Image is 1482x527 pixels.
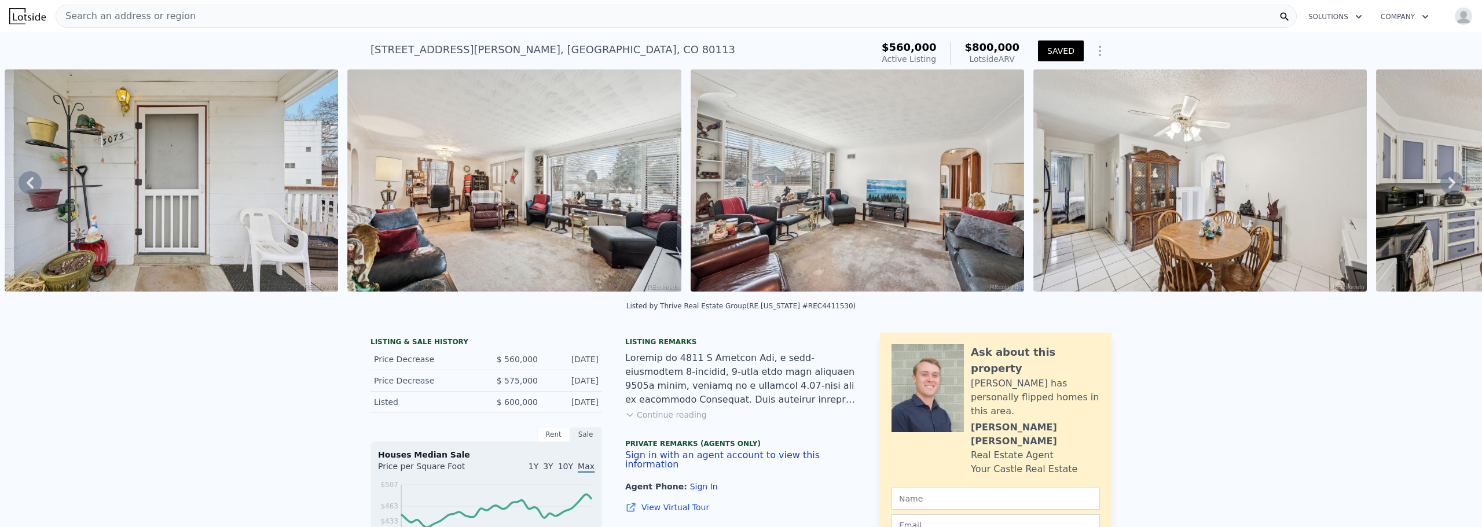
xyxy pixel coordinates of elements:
div: [STREET_ADDRESS][PERSON_NAME] , [GEOGRAPHIC_DATA] , CO 80113 [370,42,735,58]
a: View Virtual Tour [625,502,857,513]
button: Sign in with an agent account to view this information [625,451,857,469]
span: Active Listing [882,54,936,64]
div: Ask about this property [971,344,1100,377]
div: [DATE] [547,396,599,408]
div: Rent [537,427,570,442]
div: [DATE] [547,353,599,365]
span: $ 575,000 [497,376,538,385]
span: 3Y [543,462,553,471]
span: Agent Phone: [625,482,690,491]
div: Price Decrease [374,375,477,386]
div: Real Estate Agent [971,448,1054,462]
button: Company [1371,6,1438,27]
span: 1Y [529,462,538,471]
button: Solutions [1299,6,1371,27]
span: $ 560,000 [497,355,538,364]
tspan: $463 [380,502,398,510]
span: $ 600,000 [497,397,538,407]
img: Sale: 135261237 Parcel: 6023775 [1033,69,1367,292]
button: SAVED [1038,40,1084,61]
div: Listed [374,396,477,408]
tspan: $433 [380,517,398,525]
span: 10Y [558,462,573,471]
div: Price Decrease [374,353,477,365]
div: Loremip do 4811 S Ametcon Adi, e sedd-eiusmodtem 8-incidid, 9-utla etdo magn aliquaen 9505a minim... [625,351,857,407]
img: Lotside [9,8,46,24]
div: Price per Square Foot [378,460,486,479]
div: Listed by Thrive Real Estate Group (RE [US_STATE] #REC4411530) [626,302,856,310]
div: Sale [570,427,602,442]
img: Sale: 135261237 Parcel: 6023775 [347,69,681,292]
span: $800,000 [964,41,1019,53]
img: avatar [1454,7,1473,25]
div: Listing remarks [625,337,857,347]
button: Show Options [1088,39,1111,62]
tspan: $507 [380,481,398,489]
div: Private Remarks (Agents Only) [625,439,857,451]
span: $560,000 [882,41,937,53]
div: Lotside ARV [964,53,1019,65]
button: Continue reading [625,409,707,421]
span: Max [578,462,595,473]
div: LISTING & SALE HISTORY [370,337,602,349]
div: Houses Median Sale [378,449,595,460]
div: [DATE] [547,375,599,386]
div: [PERSON_NAME] [PERSON_NAME] [971,421,1100,448]
div: Your Castle Real Estate [971,462,1077,476]
input: Name [892,488,1100,510]
div: [PERSON_NAME] has personally flipped homes in this area. [971,377,1100,418]
button: Sign In [690,482,718,491]
img: Sale: 135261237 Parcel: 6023775 [691,69,1024,292]
span: Search an address or region [56,9,196,23]
img: Sale: 135261237 Parcel: 6023775 [5,69,338,292]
